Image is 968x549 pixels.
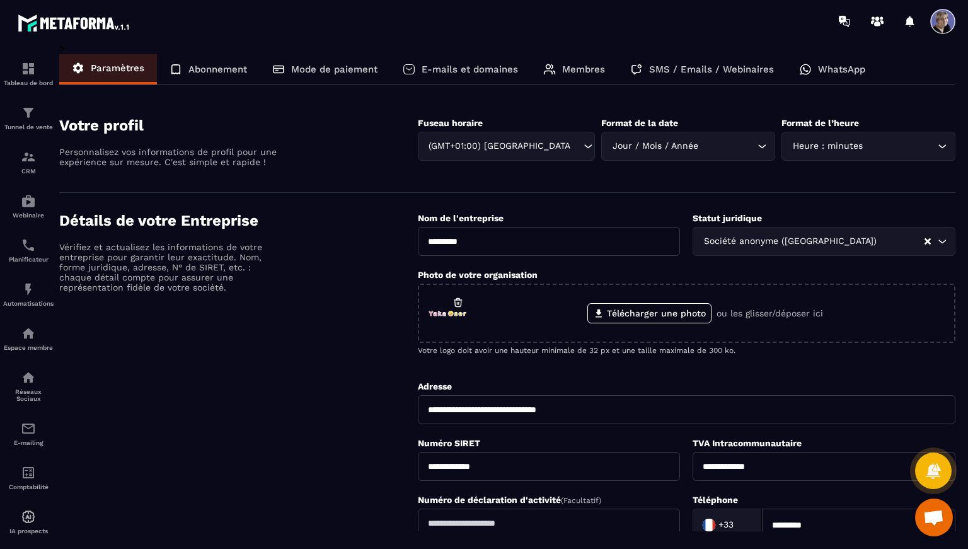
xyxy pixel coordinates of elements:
[3,483,54,490] p: Comptabilité
[3,361,54,412] a: social-networksocial-networkRéseaux Sociaux
[601,118,678,128] label: Format de la date
[21,421,36,436] img: email
[21,238,36,253] img: scheduler
[418,132,596,161] div: Search for option
[418,495,601,505] label: Numéro de déclaration d'activité
[3,79,54,86] p: Tableau de bord
[21,370,36,385] img: social-network
[781,132,955,161] div: Search for option
[3,228,54,272] a: schedulerschedulerPlanificateur
[701,139,754,153] input: Search for option
[3,272,54,316] a: automationsautomationsAutomatisations
[562,64,605,75] p: Membres
[21,194,36,209] img: automations
[561,496,601,505] span: (Facultatif)
[18,11,131,34] img: logo
[3,316,54,361] a: automationsautomationsEspace membre
[717,308,823,318] p: ou les glisser/déposer ici
[879,234,923,248] input: Search for option
[188,64,247,75] p: Abonnement
[91,62,144,74] p: Paramètres
[718,519,734,531] span: +33
[693,227,955,256] div: Search for option
[736,516,749,535] input: Search for option
[609,139,701,153] span: Jour / Mois / Année
[696,512,722,538] img: Country Flag
[781,118,859,128] label: Format de l’heure
[59,117,418,134] h4: Votre profil
[693,509,762,541] div: Search for option
[418,346,955,355] p: Votre logo doit avoir une hauteur minimale de 32 px et une taille maximale de 300 ko.
[571,139,580,153] input: Search for option
[3,52,54,96] a: formationformationTableau de bord
[818,64,865,75] p: WhatsApp
[3,300,54,307] p: Automatisations
[59,242,280,292] p: Vérifiez et actualisez les informations de votre entreprise pour garantir leur exactitude. Nom, f...
[291,64,377,75] p: Mode de paiement
[3,184,54,228] a: automationsautomationsWebinaire
[701,234,879,248] span: Société anonyme ([GEOGRAPHIC_DATA])
[418,438,480,448] label: Numéro SIRET
[3,412,54,456] a: emailemailE-mailing
[693,495,738,505] label: Téléphone
[3,96,54,140] a: formationformationTunnel de vente
[3,256,54,263] p: Planificateur
[925,237,931,246] button: Clear Selected
[21,149,36,165] img: formation
[21,282,36,297] img: automations
[422,64,518,75] p: E-mails et domaines
[426,139,572,153] span: (GMT+01:00) [GEOGRAPHIC_DATA]
[3,456,54,500] a: accountantaccountantComptabilité
[3,439,54,446] p: E-mailing
[3,528,54,535] p: IA prospects
[3,168,54,175] p: CRM
[418,118,483,128] label: Fuseau horaire
[3,388,54,402] p: Réseaux Sociaux
[693,213,762,223] label: Statut juridique
[3,140,54,184] a: formationformationCRM
[21,326,36,341] img: automations
[3,212,54,219] p: Webinaire
[418,381,452,391] label: Adresse
[3,124,54,130] p: Tunnel de vente
[790,139,865,153] span: Heure : minutes
[59,147,280,167] p: Personnalisez vos informations de profil pour une expérience sur mesure. C'est simple et rapide !
[3,344,54,351] p: Espace membre
[21,105,36,120] img: formation
[21,509,36,524] img: automations
[587,303,712,323] label: Télécharger une photo
[418,213,504,223] label: Nom de l'entreprise
[865,139,935,153] input: Search for option
[601,132,775,161] div: Search for option
[21,61,36,76] img: formation
[915,499,953,536] a: Ouvrir le chat
[649,64,774,75] p: SMS / Emails / Webinaires
[21,465,36,480] img: accountant
[418,270,538,280] label: Photo de votre organisation
[693,438,802,448] label: TVA Intracommunautaire
[59,212,418,229] h4: Détails de votre Entreprise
